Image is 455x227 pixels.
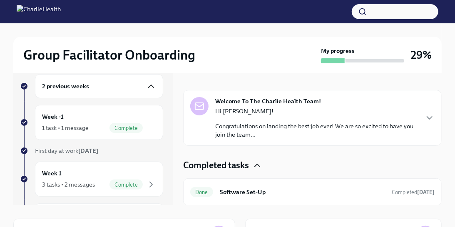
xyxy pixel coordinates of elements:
p: Congratulations on landing the best job ever! We are so excited to have you join the team... [215,122,418,139]
span: First day at work [35,147,98,155]
span: September 8th, 2025 12:38 [392,188,435,196]
h2: Group Facilitator Onboarding [23,47,195,63]
h6: Software Set-Up [220,187,385,197]
strong: [DATE] [78,147,98,155]
span: Completed [392,189,435,195]
h6: 2 previous weeks [42,82,89,91]
div: 2 previous weeks [35,74,163,98]
strong: My progress [321,47,355,55]
div: Completed tasks [183,159,442,172]
h6: Week 1 [42,169,62,178]
h3: 29% [411,47,432,62]
a: Week -11 task • 1 messageComplete [20,105,163,140]
p: Hi [PERSON_NAME]! [215,107,418,115]
img: CharlieHealth [17,5,61,18]
div: 3 tasks • 2 messages [42,180,95,189]
a: Week 13 tasks • 2 messagesComplete [20,162,163,197]
a: First day at work[DATE] [20,147,163,155]
h6: Week -1 [42,112,64,121]
h4: Completed tasks [183,159,249,172]
span: Done [190,189,213,195]
span: Complete [109,125,143,131]
strong: Welcome To The Charlie Health Team! [215,97,321,105]
div: 1 task • 1 message [42,124,89,132]
strong: [DATE] [417,189,435,195]
span: Complete [109,182,143,188]
a: DoneSoftware Set-UpCompleted[DATE] [190,185,435,199]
